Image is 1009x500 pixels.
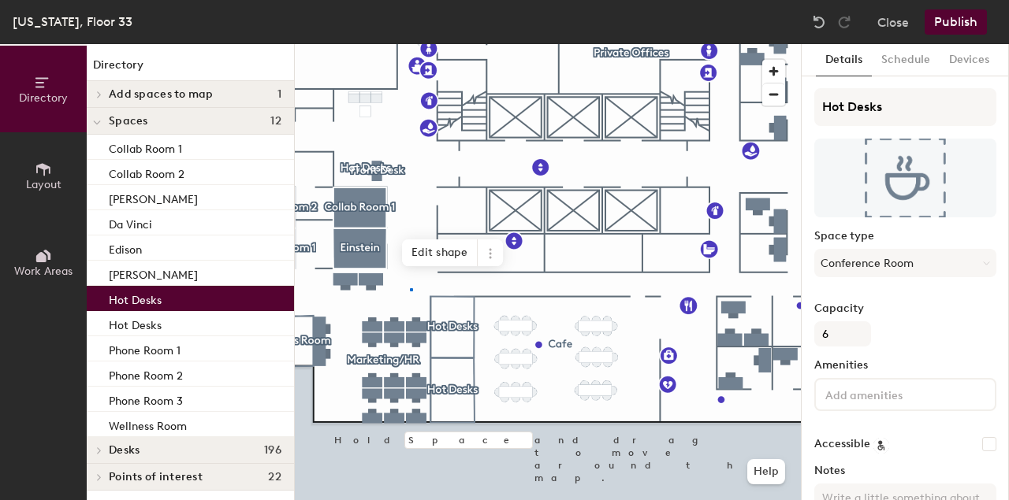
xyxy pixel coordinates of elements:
button: Close [877,9,909,35]
span: 22 [268,471,281,483]
p: Phone Room 1 [109,339,181,357]
span: Points of interest [109,471,203,483]
img: Redo [836,14,852,30]
p: Wellness Room [109,415,187,433]
img: Undo [811,14,827,30]
h1: Directory [87,57,294,81]
input: Add amenities [822,384,964,403]
button: Schedule [872,44,940,76]
div: [US_STATE], Floor 33 [13,12,132,31]
p: Phone Room 2 [109,365,183,383]
p: Collab Room 1 [109,138,182,156]
span: Edit shape [402,239,478,266]
p: Phone Room 3 [109,390,183,408]
span: 12 [270,115,281,128]
span: Layout [26,178,61,191]
p: Edison [109,239,142,257]
p: Da Vinci [109,213,152,231]
span: Add spaces to map [109,88,214,101]
button: Details [816,44,872,76]
span: Directory [19,91,68,105]
p: Hot Desks [109,314,162,332]
span: 1 [277,88,281,101]
label: Capacity [814,302,996,315]
img: The space named Hot Desks [814,139,996,217]
label: Notes [814,465,996,477]
p: [PERSON_NAME] [109,188,198,206]
button: Conference Room [814,249,996,277]
label: Amenities [814,359,996,372]
p: Hot Desks [109,289,162,307]
button: Devices [940,44,999,76]
p: [PERSON_NAME] [109,264,198,282]
span: Work Areas [14,265,73,278]
span: Spaces [109,115,148,128]
label: Accessible [814,438,870,450]
button: Help [747,459,785,484]
label: Space type [814,230,996,243]
span: 196 [264,444,281,457]
span: Desks [109,444,140,457]
button: Publish [925,9,987,35]
p: Collab Room 2 [109,163,184,181]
